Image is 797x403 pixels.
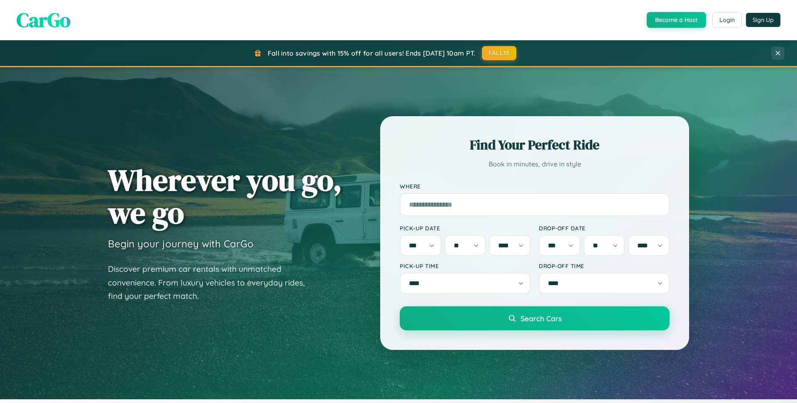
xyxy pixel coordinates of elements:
[539,225,670,232] label: Drop-off Date
[400,136,670,154] h2: Find Your Perfect Ride
[108,262,315,303] p: Discover premium car rentals with unmatched convenience. From luxury vehicles to everyday rides, ...
[400,183,670,190] label: Where
[108,237,254,250] h3: Begin your journey with CarGo
[647,12,706,28] button: Become a Host
[400,225,531,232] label: Pick-up Date
[521,314,562,323] span: Search Cars
[400,306,670,330] button: Search Cars
[17,6,71,34] span: CarGo
[400,262,531,269] label: Pick-up Time
[539,262,670,269] label: Drop-off Time
[746,13,780,27] button: Sign Up
[400,158,670,170] p: Book in minutes, drive in style
[268,49,476,57] span: Fall into savings with 15% off for all users! Ends [DATE] 10am PT.
[482,46,517,60] button: FALL15
[712,12,742,27] button: Login
[108,164,342,229] h1: Wherever you go, we go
